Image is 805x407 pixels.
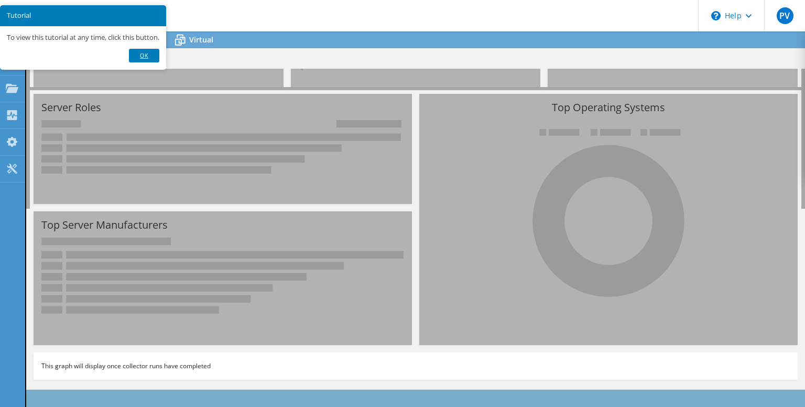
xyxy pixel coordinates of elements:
[711,11,721,20] svg: \n
[7,12,159,19] h3: Tutorial
[129,49,159,62] a: Ok
[7,33,159,42] p: To view this tutorial at any time, click this button.
[189,35,213,45] span: Virtual
[777,7,793,24] span: PV
[34,352,798,380] div: This graph will display once collector runs have completed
